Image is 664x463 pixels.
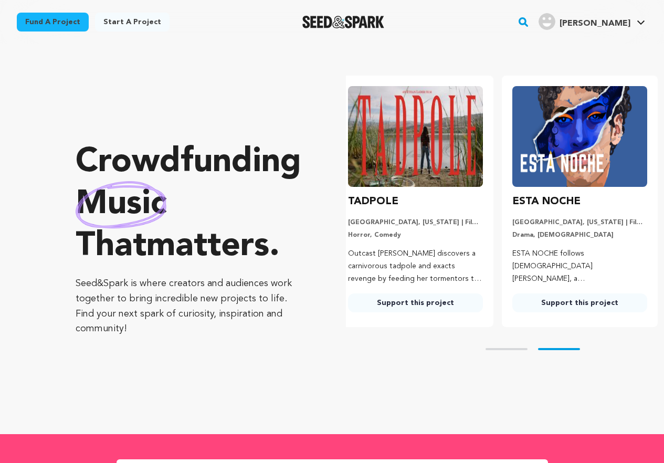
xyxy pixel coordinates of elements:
[146,230,269,264] span: matters
[302,16,385,28] a: Seed&Spark Homepage
[536,11,647,30] a: ALOM M.'s Profile
[348,248,483,285] p: Outcast [PERSON_NAME] discovers a carnivorous tadpole and exacts revenge by feeding her tormentor...
[539,13,630,30] div: ALOM M.'s Profile
[512,86,647,187] img: ESTA NOCHE image
[76,276,304,336] p: Seed&Spark is where creators and audiences work together to bring incredible new projects to life...
[302,16,385,28] img: Seed&Spark Logo Dark Mode
[512,193,581,210] h3: ESTA NOCHE
[76,142,304,268] p: Crowdfunding that .
[348,86,483,187] img: TADPOLE image
[536,11,647,33] span: ALOM M.'s Profile
[512,218,647,227] p: [GEOGRAPHIC_DATA], [US_STATE] | Film Short
[512,231,647,239] p: Drama, [DEMOGRAPHIC_DATA]
[348,231,483,239] p: Horror, Comedy
[348,293,483,312] a: Support this project
[76,181,166,228] img: hand sketched image
[348,193,398,210] h3: TADPOLE
[348,218,483,227] p: [GEOGRAPHIC_DATA], [US_STATE] | Film Short
[512,293,647,312] a: Support this project
[95,13,170,31] a: Start a project
[539,13,555,30] img: user.png
[512,248,647,285] p: ESTA NOCHE follows [DEMOGRAPHIC_DATA] [PERSON_NAME], a [DEMOGRAPHIC_DATA], homeless runaway, conf...
[560,19,630,28] span: [PERSON_NAME]
[17,13,89,31] a: Fund a project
